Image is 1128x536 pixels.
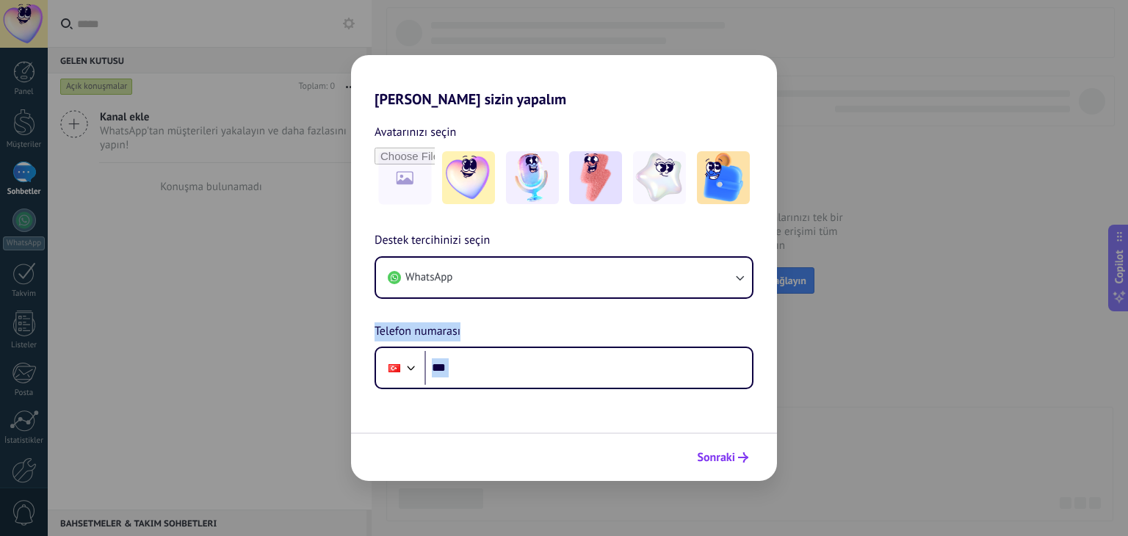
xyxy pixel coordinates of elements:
[375,322,460,341] span: Telefon numarası
[697,151,750,204] img: -5.jpeg
[405,270,452,285] span: WhatsApp
[690,445,755,470] button: Sonraki
[375,231,490,250] span: Destek tercihinizi seçin
[569,151,622,204] img: -3.jpeg
[351,55,777,108] h2: [PERSON_NAME] sizin yapalım
[633,151,686,204] img: -4.jpeg
[442,151,495,204] img: -1.jpeg
[697,452,735,463] span: Sonraki
[506,151,559,204] img: -2.jpeg
[376,258,752,297] button: WhatsApp
[380,352,408,383] div: Turkey: + 90
[375,123,456,142] span: Avatarınızı seçin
